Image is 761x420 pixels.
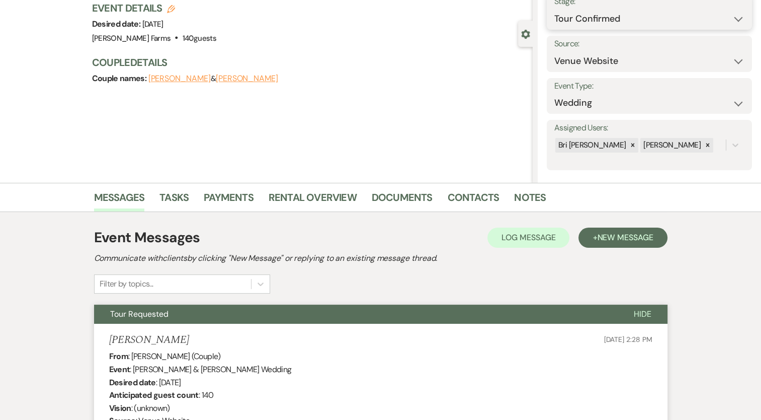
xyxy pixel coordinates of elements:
[109,377,156,388] b: Desired date
[92,19,142,29] span: Desired date:
[554,79,744,94] label: Event Type:
[578,228,667,248] button: +New Message
[92,33,171,43] span: [PERSON_NAME] Farms
[487,228,569,248] button: Log Message
[640,138,702,153] div: [PERSON_NAME]
[92,73,148,84] span: Couple names:
[216,75,278,83] button: [PERSON_NAME]
[521,29,530,38] button: Close lead details
[100,278,153,290] div: Filter by topics...
[514,189,546,212] a: Notes
[109,334,189,346] h5: [PERSON_NAME]
[372,189,433,212] a: Documents
[554,37,744,51] label: Source:
[634,309,651,319] span: Hide
[148,75,211,83] button: [PERSON_NAME]
[555,138,627,153] div: Bri [PERSON_NAME]
[148,74,278,84] span: &
[448,189,499,212] a: Contacts
[183,33,216,43] span: 140 guests
[554,121,744,135] label: Assigned Users:
[109,351,128,362] b: From
[92,55,523,69] h3: Couple Details
[109,390,199,400] b: Anticipated guest count
[269,189,357,212] a: Rental Overview
[109,403,131,413] b: Vision
[109,364,130,375] b: Event
[94,227,200,248] h1: Event Messages
[597,232,653,243] span: New Message
[94,305,618,324] button: Tour Requested
[94,189,145,212] a: Messages
[204,189,253,212] a: Payments
[110,309,168,319] span: Tour Requested
[94,252,667,264] h2: Communicate with clients by clicking "New Message" or replying to an existing message thread.
[159,189,189,212] a: Tasks
[604,335,652,344] span: [DATE] 2:28 PM
[501,232,555,243] span: Log Message
[618,305,667,324] button: Hide
[142,19,163,29] span: [DATE]
[92,1,216,15] h3: Event Details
